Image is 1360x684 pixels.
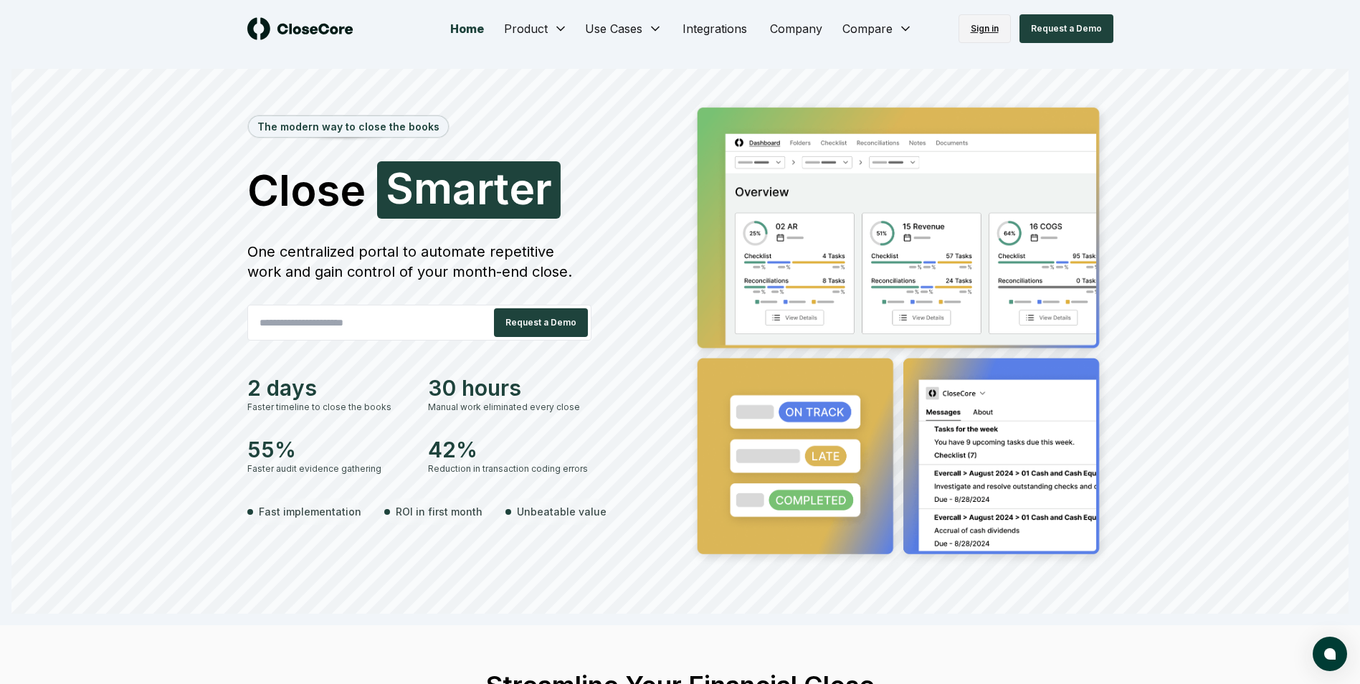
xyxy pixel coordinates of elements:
span: a [452,167,477,210]
img: logo [247,17,353,40]
span: r [477,167,494,210]
span: S [385,166,413,209]
span: Unbeatable value [517,504,607,519]
span: e [509,167,535,210]
div: The modern way to close the books [249,116,448,137]
button: Request a Demo [1019,14,1113,43]
div: 55% [247,437,411,462]
span: t [494,167,509,210]
a: Home [439,14,495,43]
span: Product [504,20,548,37]
button: atlas-launcher [1313,637,1347,671]
a: Integrations [671,14,759,43]
a: Sign in [959,14,1011,43]
a: Company [759,14,834,43]
span: ROI in first month [396,504,482,519]
div: Faster audit evidence gathering [247,462,411,475]
div: Manual work eliminated every close [428,401,591,414]
span: Close [247,168,366,212]
span: Fast implementation [259,504,361,519]
button: Compare [834,14,921,43]
button: Product [495,14,576,43]
div: Reduction in transaction coding errors [428,462,591,475]
div: 42% [428,437,591,462]
div: One centralized portal to automate repetitive work and gain control of your month-end close. [247,242,591,282]
span: Compare [842,20,893,37]
span: Use Cases [585,20,642,37]
span: m [413,166,452,209]
button: Use Cases [576,14,671,43]
button: Request a Demo [494,308,588,337]
div: 30 hours [428,375,591,401]
span: r [535,167,552,210]
div: Faster timeline to close the books [247,401,411,414]
img: Jumbotron [686,98,1113,569]
div: 2 days [247,375,411,401]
